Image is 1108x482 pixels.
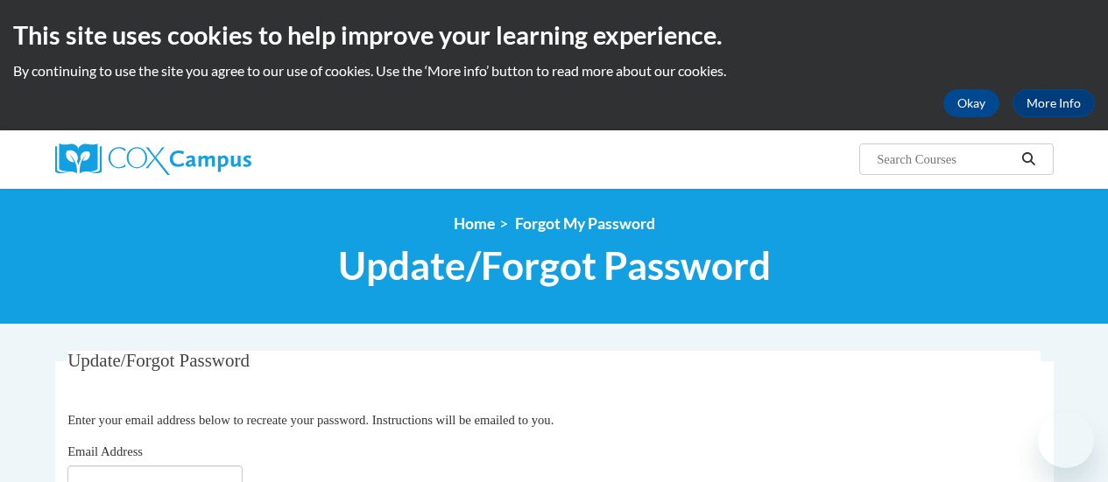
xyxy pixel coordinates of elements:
[1015,149,1041,170] button: Search
[13,61,1095,80] p: By continuing to use the site you agree to our use of cookies. Use the ‘More info’ button to read...
[13,17,1095,52] h2: This site uses cookies to help improve your learning experience.
[67,350,250,371] span: Update/Forgot Password
[55,143,371,175] a: Cox Campus
[454,214,495,233] a: Home
[875,149,1015,170] input: Search Courses
[1038,412,1094,468] iframe: Button to launch messaging window
[1013,89,1095,117] a: More Info
[943,89,999,117] button: Okay
[67,444,143,458] span: Email Address
[515,214,655,233] span: Forgot My Password
[67,413,554,427] span: Enter your email address below to recreate your password. Instructions will be emailed to you.
[338,242,771,289] span: Update/Forgot Password
[55,143,251,175] img: Cox Campus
